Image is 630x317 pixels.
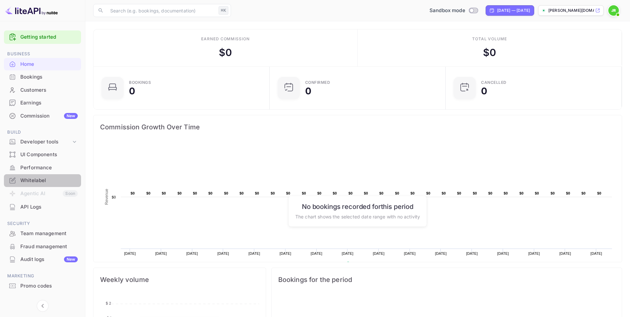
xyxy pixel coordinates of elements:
text: $0 [146,191,151,195]
a: Audit logsNew [4,253,81,265]
img: LiteAPI logo [5,5,58,16]
div: $ 0 [219,45,232,60]
button: Collapse navigation [37,300,49,312]
div: Getting started [4,30,81,44]
div: Whitelabel [20,177,78,184]
a: Getting started [20,33,78,41]
span: Weekly volume [100,274,259,285]
text: [DATE] [124,252,136,255]
div: Earned commission [201,36,250,42]
tspan: $ 2 [106,301,111,306]
span: Bookings for the period [278,274,615,285]
div: Confirmed [305,81,330,84]
div: CANCELLED [481,81,507,84]
text: [DATE] [186,252,198,255]
p: The chart shows the selected date range with no activity [295,213,420,220]
div: Customers [4,84,81,97]
text: $0 [457,191,461,195]
a: Customers [4,84,81,96]
div: [DATE] — [DATE] [497,8,530,13]
text: [DATE] [155,252,167,255]
div: Promo codes [20,282,78,290]
text: $0 [395,191,399,195]
a: Promo codes [4,280,81,292]
div: Fraud management [4,240,81,253]
text: $0 [364,191,368,195]
text: [DATE] [559,252,571,255]
text: $0 [566,191,570,195]
text: [DATE] [217,252,229,255]
text: [DATE] [248,252,260,255]
text: $0 [178,191,182,195]
text: [DATE] [373,252,385,255]
text: $0 [302,191,306,195]
span: Build [4,129,81,136]
span: Commission Growth Over Time [100,122,615,132]
text: $0 [473,191,477,195]
a: Bookings [4,71,81,83]
div: Earnings [4,97,81,109]
div: Performance [20,164,78,172]
div: Developer tools [4,136,81,148]
text: $0 [551,191,555,195]
div: Bookings [129,81,151,84]
text: $0 [581,191,586,195]
text: $0 [162,191,166,195]
text: [DATE] [435,252,447,255]
a: Performance [4,161,81,174]
text: $0 [488,191,493,195]
input: Search (e.g. bookings, documentation) [106,4,216,17]
span: Marketing [4,272,81,280]
div: Total volume [472,36,507,42]
text: $0 [286,191,290,195]
a: UI Components [4,148,81,160]
text: [DATE] [280,252,291,255]
text: $0 [224,191,228,195]
div: Switch to Production mode [427,7,480,14]
span: Sandbox mode [430,7,465,14]
div: Bookings [20,73,78,81]
text: [DATE] [590,252,602,255]
div: Commission [20,112,78,120]
div: Audit logs [20,256,78,263]
div: New [64,256,78,262]
div: Earnings [20,99,78,107]
div: Bookings [4,71,81,84]
h6: No bookings recorded for this period [295,202,420,210]
div: Home [20,61,78,68]
text: $0 [348,191,353,195]
a: CommissionNew [4,110,81,122]
div: 0 [481,86,487,96]
text: $0 [535,191,539,195]
text: $0 [426,191,430,195]
div: Fraud management [20,243,78,251]
text: Revenue [352,262,369,266]
a: Earnings [4,97,81,109]
div: Home [4,58,81,71]
div: ⌘K [219,6,228,15]
text: $0 [112,195,116,199]
text: $0 [271,191,275,195]
text: Revenue [104,189,109,205]
a: Home [4,58,81,70]
div: API Logs [4,201,81,214]
text: $0 [333,191,337,195]
div: Team management [20,230,78,237]
p: [PERSON_NAME][DOMAIN_NAME]... [548,8,594,13]
text: [DATE] [342,252,353,255]
text: $0 [131,191,135,195]
text: [DATE] [528,252,540,255]
div: 0 [129,86,135,96]
div: New [64,113,78,119]
text: $0 [597,191,601,195]
text: $0 [504,191,508,195]
a: Fraud management [4,240,81,252]
text: $0 [379,191,384,195]
text: $0 [410,191,415,195]
text: $0 [519,191,524,195]
a: Whitelabel [4,174,81,186]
